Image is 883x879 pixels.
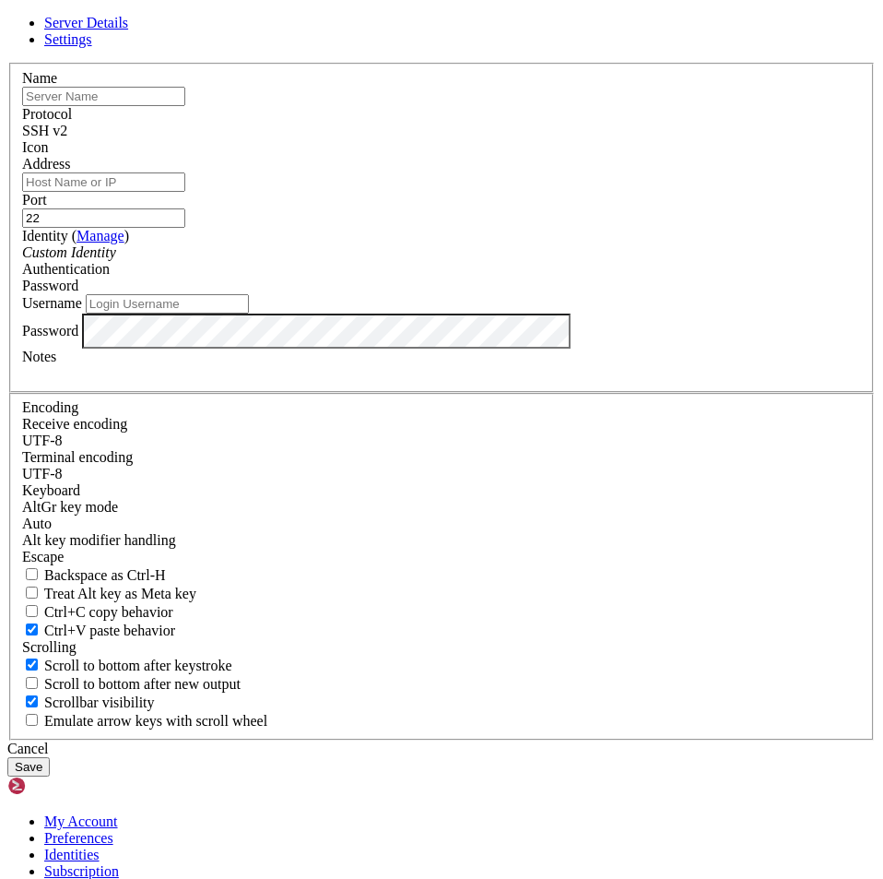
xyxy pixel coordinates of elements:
span: ( ) [72,228,129,244]
span: UTF-8 [22,433,63,448]
a: Server Details [44,15,128,30]
label: Authentication [22,261,110,277]
div: Cancel [7,741,876,757]
i: Custom Identity [22,244,116,260]
label: The default terminal encoding. ISO-2022 enables character map translations (like graphics maps). ... [22,449,133,465]
input: Treat Alt key as Meta key [26,587,38,599]
span: Emulate arrow keys with scroll wheel [44,713,267,729]
label: Whether the Alt key acts as a Meta key or as a distinct Alt key. [22,586,196,601]
div: UTF-8 [22,433,861,449]
a: Preferences [44,830,113,846]
span: Backspace as Ctrl-H [44,567,166,583]
a: Identities [44,847,100,862]
button: Save [7,757,50,777]
span: Scrollbar visibility [44,695,155,710]
input: Login Username [86,294,249,314]
label: Port [22,192,47,208]
span: Escape [22,549,64,564]
label: Name [22,70,57,86]
input: Backspace as Ctrl-H [26,568,38,580]
span: Scroll to bottom after new output [44,676,241,692]
a: Settings [44,31,92,47]
div: Password [22,278,861,294]
label: Ctrl+V pastes if true, sends ^V to host if false. Ctrl+Shift+V sends ^V to host if true, pastes i... [22,623,175,638]
label: The vertical scrollbar mode. [22,695,155,710]
input: Emulate arrow keys with scroll wheel [26,714,38,726]
div: Custom Identity [22,244,861,261]
label: Username [22,295,82,311]
label: Notes [22,349,56,364]
label: Keyboard [22,482,80,498]
label: Set the expected encoding for data received from the host. If the encodings do not match, visual ... [22,499,118,515]
span: UTF-8 [22,466,63,481]
label: Controls how the Alt key is handled. Escape: Send an ESC prefix. 8-Bit: Add 128 to the typed char... [22,532,176,548]
label: When using the alternative screen buffer, and DECCKM (Application Cursor Keys) is active, mouse w... [22,713,267,729]
span: Password [22,278,78,293]
label: Whether to scroll to the bottom on any keystroke. [22,658,232,673]
span: SSH v2 [22,123,67,138]
input: Server Name [22,87,185,106]
label: Identity [22,228,129,244]
input: Ctrl+C copy behavior [26,605,38,617]
label: Scroll to bottom after new output. [22,676,241,692]
span: Ctrl+C copy behavior [44,604,173,620]
span: Auto [22,516,52,531]
input: Scroll to bottom after new output [26,677,38,689]
label: Ctrl-C copies if true, send ^C to host if false. Ctrl-Shift-C sends ^C to host if true, copies if... [22,604,173,620]
input: Host Name or IP [22,172,185,192]
label: Address [22,156,70,172]
a: Manage [77,228,124,244]
div: UTF-8 [22,466,861,482]
label: Encoding [22,399,78,415]
a: Subscription [44,863,119,879]
div: Auto [22,516,861,532]
span: Treat Alt key as Meta key [44,586,196,601]
input: Scroll to bottom after keystroke [26,659,38,671]
input: Scrollbar visibility [26,695,38,707]
div: SSH v2 [22,123,861,139]
div: Escape [22,549,861,565]
img: Shellngn [7,777,113,795]
a: My Account [44,814,118,829]
label: Icon [22,139,48,155]
label: If true, the backspace should send BS ('\x08', aka ^H). Otherwise the backspace key should send '... [22,567,166,583]
label: Scrolling [22,639,77,655]
label: Set the expected encoding for data received from the host. If the encodings do not match, visual ... [22,416,127,432]
label: Password [22,322,78,338]
label: Protocol [22,106,72,122]
input: Port Number [22,208,185,228]
input: Ctrl+V paste behavior [26,624,38,635]
span: Ctrl+V paste behavior [44,623,175,638]
span: Scroll to bottom after keystroke [44,658,232,673]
